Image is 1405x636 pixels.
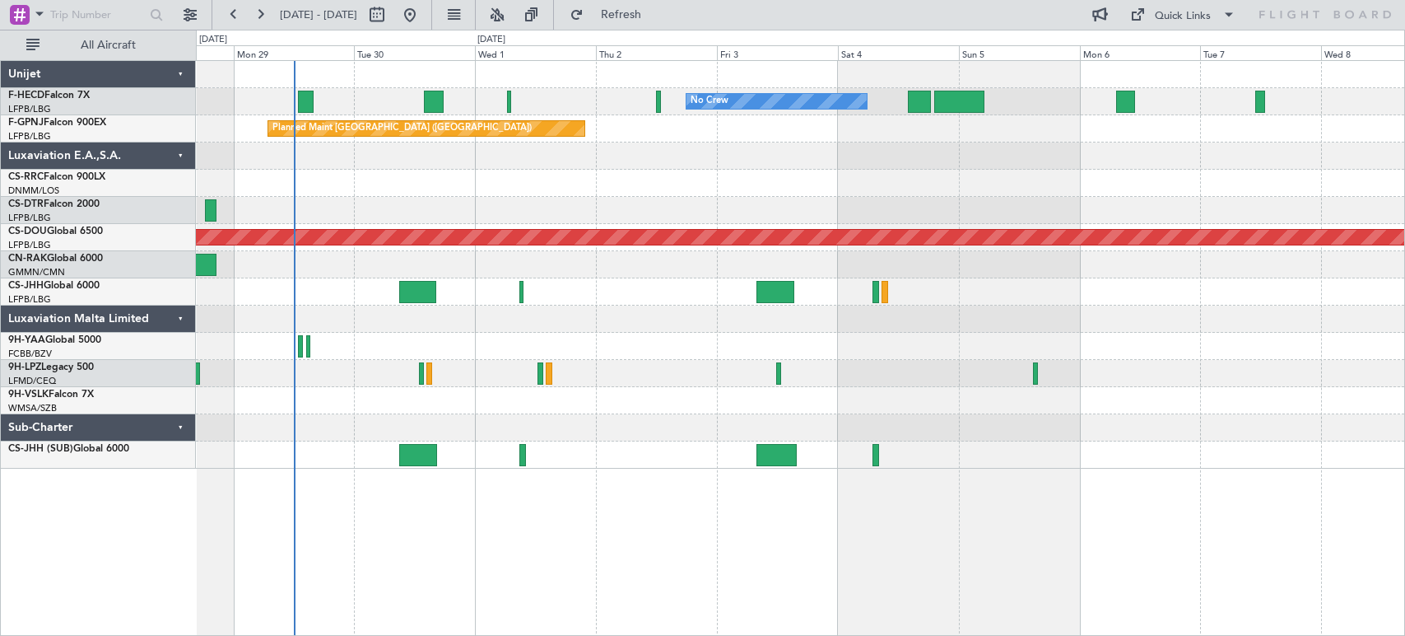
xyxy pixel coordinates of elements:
a: CS-DTRFalcon 2000 [8,199,100,209]
a: LFPB/LBG [8,293,51,306]
span: CS-JHH (SUB) [8,444,73,454]
a: LFPB/LBG [8,239,51,251]
a: CS-JHH (SUB)Global 6000 [8,444,129,454]
span: F-GPNJ [8,118,44,128]
a: CS-RRCFalcon 900LX [8,172,105,182]
a: LFPB/LBG [8,212,51,224]
div: Sat 4 [838,45,959,60]
a: CS-JHHGlobal 6000 [8,281,100,291]
a: LFPB/LBG [8,103,51,115]
span: F-HECD [8,91,44,101]
button: Quick Links [1122,2,1244,28]
div: Mon 6 [1080,45,1201,60]
div: [DATE] [477,33,505,47]
button: All Aircraft [18,32,179,58]
span: Refresh [587,9,656,21]
div: [DATE] [199,33,227,47]
a: F-HECDFalcon 7X [8,91,90,101]
a: 9H-LPZLegacy 500 [8,362,94,372]
a: LFMD/CEQ [8,375,56,387]
a: 9H-YAAGlobal 5000 [8,335,101,345]
div: No Crew [691,89,728,114]
div: Quick Links [1155,8,1211,25]
span: CN-RAK [8,254,47,264]
div: Thu 2 [596,45,717,60]
div: Sun 5 [959,45,1080,60]
div: Wed 1 [475,45,596,60]
a: FCBB/BZV [8,348,52,360]
span: CS-DTR [8,199,44,209]
span: 9H-YAA [8,335,45,345]
a: DNMM/LOS [8,185,59,197]
div: Tue 7 [1200,45,1321,60]
a: LFPB/LBG [8,130,51,143]
span: CS-JHH [8,281,44,291]
button: Refresh [562,2,661,28]
span: [DATE] - [DATE] [280,7,357,22]
span: 9H-LPZ [8,362,41,372]
div: Tue 30 [354,45,475,60]
a: 9H-VSLKFalcon 7X [8,390,94,400]
span: CS-DOU [8,227,47,236]
span: All Aircraft [43,40,174,51]
div: Planned Maint [GEOGRAPHIC_DATA] ([GEOGRAPHIC_DATA]) [272,116,532,141]
div: Mon 29 [234,45,355,60]
a: GMMN/CMN [8,266,65,278]
a: F-GPNJFalcon 900EX [8,118,106,128]
a: CS-DOUGlobal 6500 [8,227,103,236]
span: 9H-VSLK [8,390,49,400]
a: CN-RAKGlobal 6000 [8,254,103,264]
span: CS-RRC [8,172,44,182]
a: WMSA/SZB [8,402,57,414]
div: Fri 3 [717,45,838,60]
input: Trip Number [50,2,145,27]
